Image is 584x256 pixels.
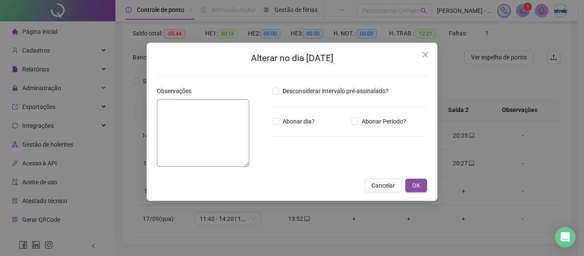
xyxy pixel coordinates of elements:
[365,179,402,192] button: Cancelar
[405,179,427,192] button: OK
[157,86,197,96] label: Observações
[422,51,429,58] span: close
[279,86,392,96] span: Desconsiderar intervalo pré-assinalado?
[372,181,395,190] span: Cancelar
[279,117,318,126] span: Abonar dia?
[412,181,420,190] span: OK
[555,227,575,247] div: Open Intercom Messenger
[157,51,427,65] h2: Alterar no dia [DATE]
[419,48,432,62] button: Close
[358,117,410,126] span: Abonar Período?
